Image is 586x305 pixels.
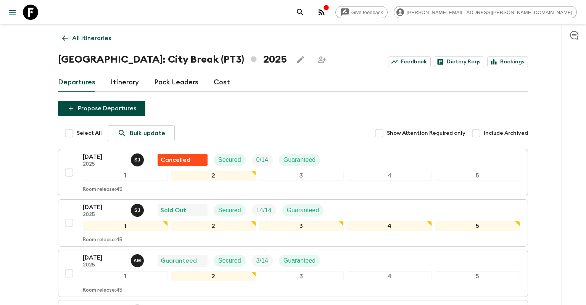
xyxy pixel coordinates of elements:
[58,73,95,92] a: Departures
[58,31,115,46] a: All itineraries
[171,171,256,181] div: 2
[252,154,273,166] div: Trip Fill
[154,73,198,92] a: Pack Leaders
[283,155,316,165] p: Guaranteed
[293,5,308,20] button: search adventures
[111,73,139,92] a: Itinerary
[434,56,484,67] a: Dietary Reqs
[131,254,145,267] button: AM
[214,255,246,267] div: Secured
[394,6,577,18] div: [PERSON_NAME][EMAIL_ADDRESS][PERSON_NAME][DOMAIN_NAME]
[108,125,175,141] a: Bulk update
[131,204,145,217] button: SJ
[259,221,344,231] div: 3
[283,256,316,265] p: Guaranteed
[83,221,168,231] div: 1
[484,129,528,137] span: Include Archived
[214,204,246,216] div: Secured
[58,199,528,247] button: [DATE]2025Sónia JustoSold OutSecuredTrip FillGuaranteed12345Room release:45
[83,262,125,268] p: 2025
[131,156,145,162] span: Sónia Justo
[214,154,246,166] div: Secured
[335,6,388,18] a: Give feedback
[130,129,165,138] p: Bulk update
[256,256,268,265] p: 3 / 14
[252,255,273,267] div: Trip Fill
[435,171,520,181] div: 5
[347,171,432,181] div: 4
[161,256,197,265] p: Guaranteed
[58,250,528,297] button: [DATE]2025Ana Margarida MouraGuaranteedSecuredTrip FillGuaranteed12345Room release:45
[161,155,190,165] p: Cancelled
[83,287,122,294] p: Room release: 45
[77,129,102,137] span: Select All
[58,52,287,67] h1: [GEOGRAPHIC_DATA]: City Break (PT3) 2025
[83,203,125,212] p: [DATE]
[134,207,140,213] p: S J
[171,221,256,231] div: 2
[214,73,230,92] a: Cost
[347,221,432,231] div: 4
[83,187,122,193] p: Room release: 45
[161,206,186,215] p: Sold Out
[435,221,520,231] div: 5
[83,253,125,262] p: [DATE]
[58,101,145,116] button: Propose Departures
[293,52,308,67] button: Edit this itinerary
[5,5,20,20] button: menu
[131,257,145,263] span: Ana Margarida Moura
[387,129,465,137] span: Show Attention Required only
[287,206,319,215] p: Guaranteed
[134,157,140,163] p: S J
[131,206,145,212] span: Sónia Justo
[388,56,431,67] a: Feedback
[256,206,272,215] p: 14 / 14
[435,271,520,281] div: 5
[347,271,432,281] div: 4
[402,10,576,15] span: [PERSON_NAME][EMAIL_ADDRESS][PERSON_NAME][DOMAIN_NAME]
[218,206,241,215] p: Secured
[83,237,122,243] p: Room release: 45
[58,149,528,196] button: [DATE]2025Sónia JustoFlash Pack cancellationSecuredTrip FillGuaranteed12345Room release:45
[83,212,125,218] p: 2025
[218,256,241,265] p: Secured
[314,52,330,67] span: Share this itinerary
[158,154,208,166] div: Flash Pack cancellation
[134,258,141,264] p: A M
[131,153,145,166] button: SJ
[83,171,168,181] div: 1
[256,155,268,165] p: 0 / 14
[218,155,241,165] p: Secured
[259,271,344,281] div: 3
[83,152,125,161] p: [DATE]
[487,56,528,67] a: Bookings
[171,271,256,281] div: 2
[259,171,344,181] div: 3
[83,271,168,281] div: 1
[347,10,387,15] span: Give feedback
[72,34,111,43] p: All itineraries
[252,204,276,216] div: Trip Fill
[83,161,125,168] p: 2025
